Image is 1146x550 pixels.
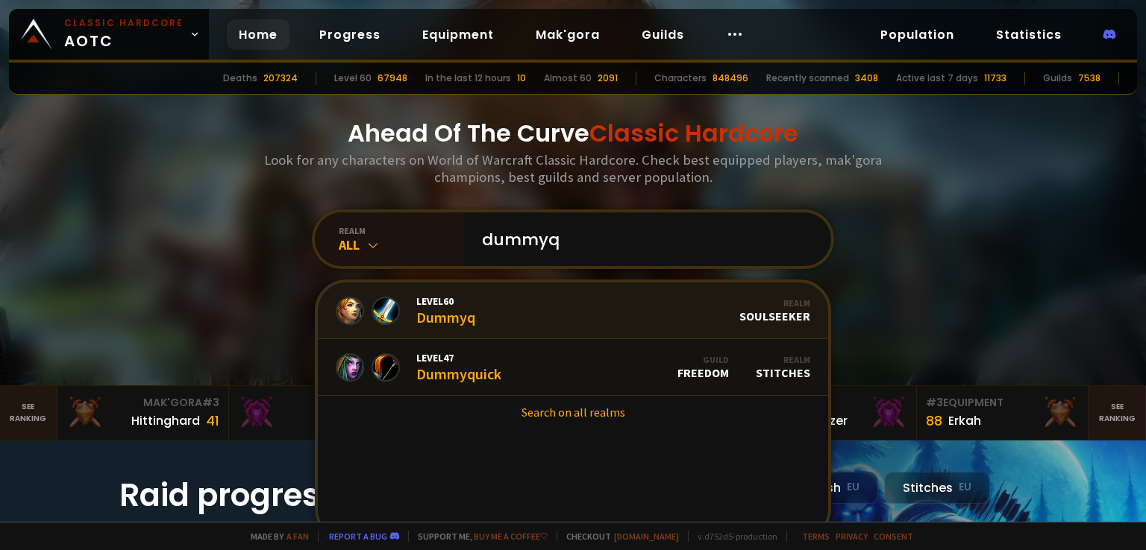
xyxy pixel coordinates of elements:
[202,395,219,410] span: # 3
[64,16,184,52] span: AOTC
[926,395,1079,411] div: Equipment
[896,72,978,85] div: Active last 7 days
[416,294,475,326] div: Dummyq
[917,386,1089,440] a: #3Equipment88Erkah
[64,16,184,30] small: Classic Hardcore
[474,531,548,542] a: Buy me a coffee
[884,472,990,504] div: Stitches
[473,212,813,266] input: Search a character...
[802,531,830,542] a: Terms
[926,395,943,410] span: # 3
[739,297,810,323] div: Soulseeker
[258,151,888,186] h3: Look for any characters on World of Warcraft Classic Hardcore. Check best equipped players, mak'g...
[517,72,526,85] div: 10
[836,531,868,542] a: Privacy
[598,72,618,85] div: 2091
[318,339,828,396] a: Level47DummyquickGuildFreedomRealmStitches
[119,472,418,519] h1: Raid progress
[688,531,777,542] span: v. d752d5 - production
[416,351,501,364] span: Level 47
[948,411,981,430] div: Erkah
[416,351,501,383] div: Dummyquick
[630,19,696,50] a: Guilds
[227,19,289,50] a: Home
[1089,386,1146,440] a: Seeranking
[524,19,612,50] a: Mak'gora
[378,72,407,85] div: 67948
[238,395,391,411] div: Mak'Gora
[959,480,971,495] small: EU
[425,72,511,85] div: In the last 12 hours
[242,531,309,542] span: Made by
[416,294,475,308] span: Level 60
[131,411,200,430] div: Hittinghard
[766,72,849,85] div: Recently scanned
[410,19,506,50] a: Equipment
[348,116,798,151] h1: Ahead Of The Curve
[1078,72,1100,85] div: 7538
[677,354,729,365] div: Guild
[855,72,878,85] div: 3408
[589,116,798,150] span: Classic Hardcore
[286,531,309,542] a: a fan
[847,480,859,495] small: EU
[334,72,372,85] div: Level 60
[756,354,810,365] div: Realm
[868,19,966,50] a: Population
[318,282,828,339] a: Level60DummyqRealmSoulseeker
[307,19,392,50] a: Progress
[206,411,219,431] div: 41
[984,19,1074,50] a: Statistics
[1043,72,1072,85] div: Guilds
[223,72,257,85] div: Deaths
[739,297,810,309] div: Realm
[66,395,219,411] div: Mak'Gora
[874,531,913,542] a: Consent
[614,531,679,542] a: [DOMAIN_NAME]
[544,72,592,85] div: Almost 60
[984,72,1006,85] div: 11733
[229,386,401,440] a: Mak'Gora#2Rivench100
[339,225,464,236] div: realm
[339,236,464,253] div: All
[408,531,548,542] span: Support me,
[557,531,679,542] span: Checkout
[329,531,387,542] a: Report a bug
[713,72,748,85] div: 848496
[263,72,298,85] div: 207324
[57,386,229,440] a: Mak'Gora#3Hittinghard41
[9,9,209,60] a: Classic HardcoreAOTC
[654,72,707,85] div: Characters
[756,354,810,380] div: Stitches
[318,396,828,429] a: Search on all realms
[926,411,942,431] div: 88
[677,354,729,380] div: Freedom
